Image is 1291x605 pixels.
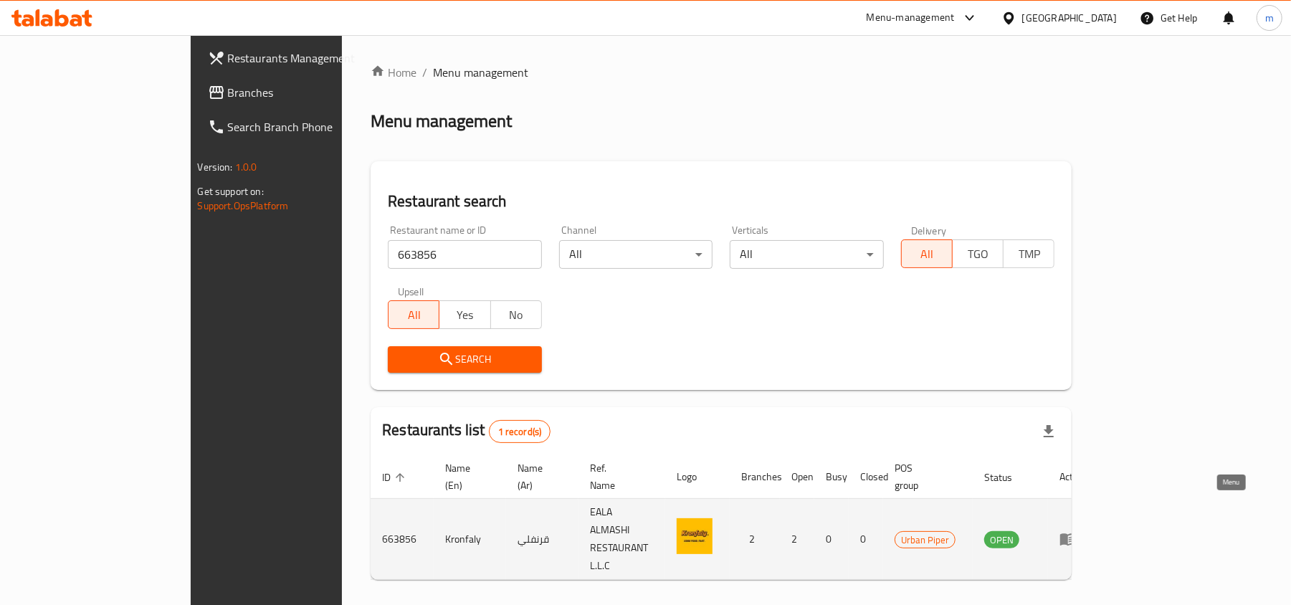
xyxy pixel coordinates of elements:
[849,455,883,499] th: Closed
[578,499,665,580] td: EALA ALMASHI RESTAURANT L.L.C
[439,300,490,329] button: Yes
[371,455,1097,580] table: enhanced table
[228,49,395,67] span: Restaurants Management
[433,64,528,81] span: Menu management
[235,158,257,176] span: 1.0.0
[506,499,578,580] td: قرنفلي
[814,499,849,580] td: 0
[677,518,713,554] img: Kronfaly
[730,240,884,269] div: All
[590,459,648,494] span: Ref. Name
[730,499,780,580] td: 2
[1009,244,1049,265] span: TMP
[399,351,530,368] span: Search
[730,455,780,499] th: Branches
[382,469,409,486] span: ID
[814,455,849,499] th: Busy
[952,239,1004,268] button: TGO
[434,499,506,580] td: Kronfaly
[198,196,289,215] a: Support.OpsPlatform
[398,286,424,296] label: Upsell
[388,191,1054,212] h2: Restaurant search
[382,419,551,443] h2: Restaurants list
[1265,10,1274,26] span: m
[984,469,1031,486] span: Status
[1048,455,1097,499] th: Action
[665,455,730,499] th: Logo
[984,531,1019,548] div: OPEN
[388,300,439,329] button: All
[394,305,434,325] span: All
[895,532,955,548] span: Urban Piper
[901,239,953,268] button: All
[780,455,814,499] th: Open
[196,75,406,110] a: Branches
[907,244,947,265] span: All
[895,459,956,494] span: POS group
[1022,10,1117,26] div: [GEOGRAPHIC_DATA]
[984,532,1019,548] span: OPEN
[867,9,955,27] div: Menu-management
[371,64,1072,81] nav: breadcrumb
[780,499,814,580] td: 2
[196,41,406,75] a: Restaurants Management
[490,300,542,329] button: No
[559,240,713,269] div: All
[518,459,561,494] span: Name (Ar)
[849,499,883,580] td: 0
[958,244,998,265] span: TGO
[228,84,395,101] span: Branches
[489,420,551,443] div: Total records count
[1003,239,1054,268] button: TMP
[911,225,947,235] label: Delivery
[490,425,551,439] span: 1 record(s)
[388,346,542,373] button: Search
[198,158,233,176] span: Version:
[388,240,542,269] input: Search for restaurant name or ID..
[371,110,512,133] h2: Menu management
[198,182,264,201] span: Get support on:
[422,64,427,81] li: /
[1032,414,1066,449] div: Export file
[196,110,406,144] a: Search Branch Phone
[445,305,485,325] span: Yes
[445,459,489,494] span: Name (En)
[228,118,395,135] span: Search Branch Phone
[497,305,536,325] span: No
